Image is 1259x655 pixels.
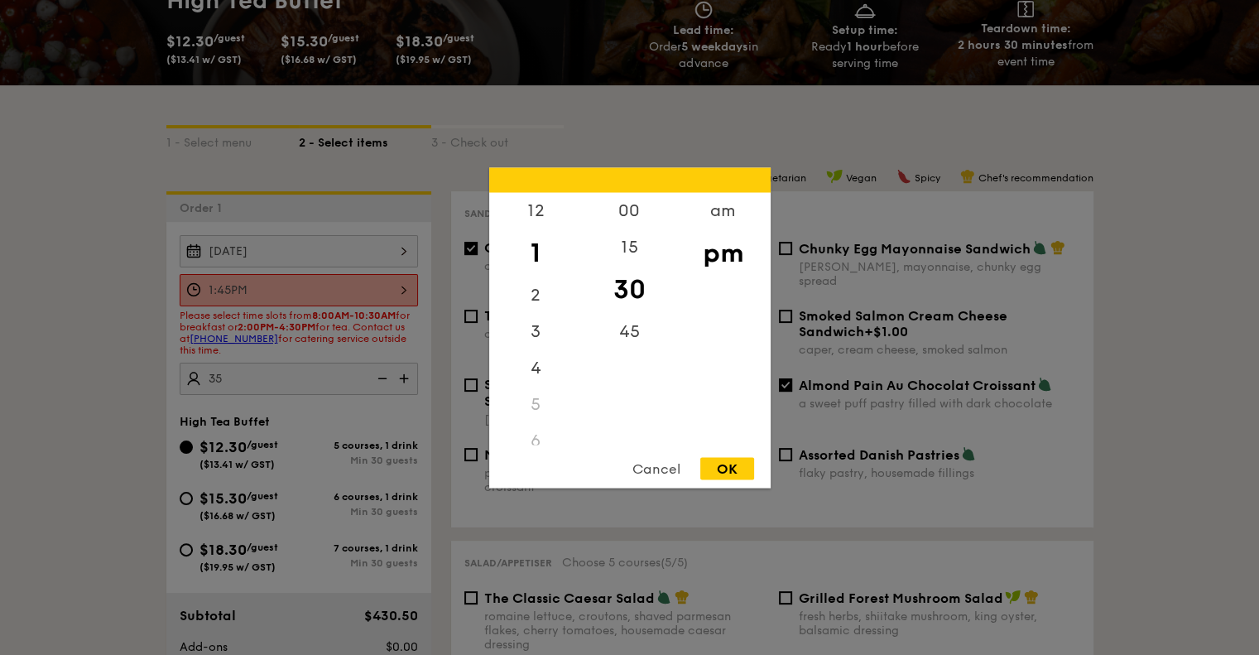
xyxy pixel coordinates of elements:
div: 45 [583,313,676,349]
div: pm [676,229,770,277]
div: 12 [489,192,583,229]
div: 15 [583,229,676,265]
div: am [676,192,770,229]
div: 2 [489,277,583,313]
div: 5 [489,386,583,422]
div: 4 [489,349,583,386]
div: 3 [489,313,583,349]
div: 30 [583,265,676,313]
div: OK [700,457,754,479]
div: 1 [489,229,583,277]
div: 6 [489,422,583,459]
div: Cancel [616,457,697,479]
div: 00 [583,192,676,229]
